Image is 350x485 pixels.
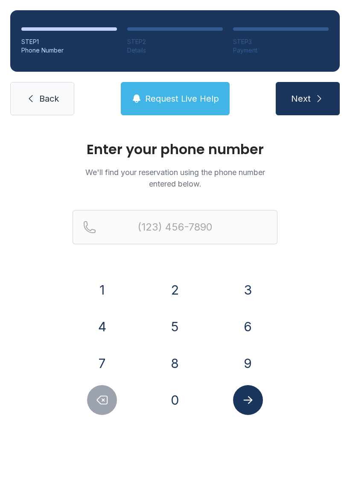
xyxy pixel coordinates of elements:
[73,167,277,190] p: We'll find your reservation using the phone number entered below.
[87,385,117,415] button: Delete number
[87,275,117,305] button: 1
[233,312,263,342] button: 6
[145,93,219,105] span: Request Live Help
[160,312,190,342] button: 5
[233,348,263,378] button: 9
[73,143,277,156] h1: Enter your phone number
[39,93,59,105] span: Back
[233,275,263,305] button: 3
[160,275,190,305] button: 2
[291,93,311,105] span: Next
[21,46,117,55] div: Phone Number
[233,385,263,415] button: Submit lookup form
[73,210,277,244] input: Reservation phone number
[87,312,117,342] button: 4
[160,385,190,415] button: 0
[127,46,223,55] div: Details
[127,38,223,46] div: STEP 2
[233,38,329,46] div: STEP 3
[87,348,117,378] button: 7
[21,38,117,46] div: STEP 1
[233,46,329,55] div: Payment
[160,348,190,378] button: 8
